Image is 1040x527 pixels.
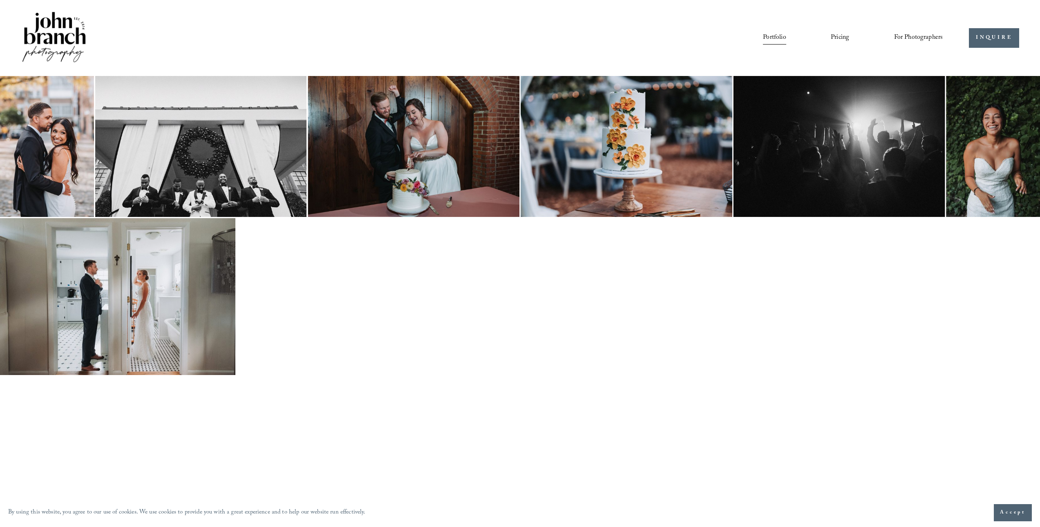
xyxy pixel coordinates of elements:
[734,76,945,217] img: Black and white photo of people at a concert or party with hands raised, bright light in background.
[95,76,306,217] img: Group of men in tuxedos standing under a large wreath on a building's entrance.
[21,10,87,65] img: John Branch IV Photography
[969,28,1019,48] a: INQUIRE
[831,31,849,45] a: Pricing
[8,507,366,519] p: By using this website, you agree to our use of cookies. We use cookies to provide you with a grea...
[763,31,786,45] a: Portfolio
[1000,509,1026,517] span: Accept
[894,31,943,45] a: folder dropdown
[946,76,1040,217] img: Smiling bride in strapless white dress with green leafy background.
[894,31,943,44] span: For Photographers
[308,76,519,217] img: A couple is playfully cutting their wedding cake. The bride is wearing a white strapless gown, an...
[994,504,1032,521] button: Accept
[521,76,732,217] img: A two-tiered white wedding cake decorated with yellow and orange flowers, placed on a wooden cake...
